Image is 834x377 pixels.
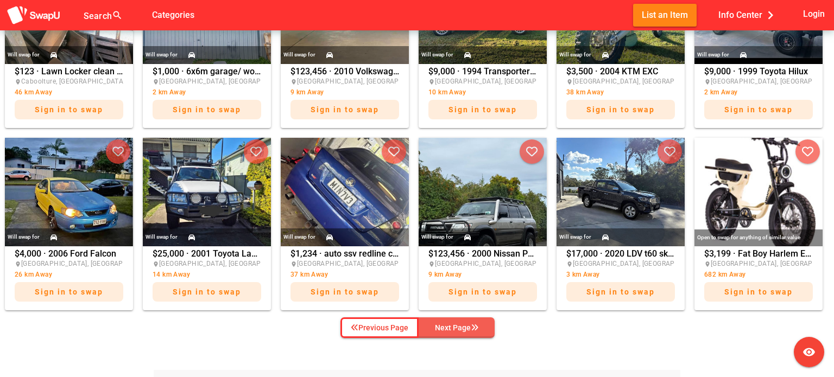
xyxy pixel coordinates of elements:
[15,67,123,125] div: $123 · Lawn Locker clean out! Ford rocker covers, garden items all sorts of items all must go
[557,138,685,246] img: nicholas.robertson%2Bfacebook%40swapu.com.au%2F1142337237776181%2F1142337237776181-photo-0.jpg
[559,231,591,243] div: Will swap for
[448,105,517,114] span: Sign in to swap
[419,317,495,338] button: Next Page
[278,138,412,310] a: Will swap for$1,234 · auto ssv redline cammed[GEOGRAPHIC_DATA], [GEOGRAPHIC_DATA]37 km AwaySign i...
[559,49,591,61] div: Will swap for
[7,5,61,25] img: aSD8y5uGLpzPJLYTcYcjNu3laj1c05W5KWf0Ds+Za8uybjssssuu+yyyy677LKX2n+PWMSDJ9a87AAAAABJRU5ErkJggg==
[566,250,675,307] div: $17,000 · 2020 LDV t60 sk8c luxe utility dual cab 4dr spts auto 6sp 4x4 890kg 2.8dt
[290,88,324,96] span: 9 km Away
[428,79,435,85] i: place
[21,78,125,85] span: Caboolture, [GEOGRAPHIC_DATA]
[692,138,825,310] a: Open to swap for anything of similar value$3,199 · Fat Boy Harlem E-Bike[GEOGRAPHIC_DATA], [GEOGR...
[2,138,136,310] a: Will swap for$4,000 · 2006 Ford Falcon[GEOGRAPHIC_DATA], [GEOGRAPHIC_DATA]26 km AwaySign in to swap
[566,271,600,278] span: 3 km Away
[694,138,823,246] img: pearcy87%40hotmail.com%2Fa1615c88-084a-416d-8e5c-b8c6830db4b7%2F1756959875Fat%20Boy%20.png
[704,67,813,125] div: $9,000 · 1999 Toyota Hilux
[718,6,779,24] span: Info Center
[416,138,549,310] a: Will swap for$123,456 · 2000 Nissan Patrol[GEOGRAPHIC_DATA], [GEOGRAPHIC_DATA]9 km AwaySign in to...
[146,49,178,61] div: Will swap for
[710,4,787,26] button: Info Center
[290,271,328,278] span: 37 km Away
[297,260,432,267] span: [GEOGRAPHIC_DATA], [GEOGRAPHIC_DATA]
[173,287,241,296] span: Sign in to swap
[143,138,271,246] img: nicholas.robertson%2Bfacebook%40swapu.com.au%2F1787218578570986%2F1787218578570986-photo-0.jpg
[21,260,156,267] span: [GEOGRAPHIC_DATA], [GEOGRAPHIC_DATA]
[283,231,315,243] div: Will swap for
[448,287,517,296] span: Sign in to swap
[435,78,570,85] span: [GEOGRAPHIC_DATA], [GEOGRAPHIC_DATA]
[136,9,149,22] i: false
[428,250,537,307] div: $123,456 · 2000 Nissan Patrol
[428,88,466,96] span: 10 km Away
[633,4,697,26] button: List an Item
[704,88,738,96] span: 2 km Away
[566,79,573,85] i: place
[351,321,408,334] div: Previous Page
[566,261,573,267] i: place
[428,67,537,125] div: $9,000 · 1994 Transporter t4
[803,7,825,21] span: Login
[642,8,688,22] span: List an Item
[290,79,297,85] i: place
[153,79,159,85] i: place
[5,138,133,246] img: nicholas.robertson%2Bfacebook%40swapu.com.au%2F1787904998819495%2F1787904998819495-photo-0.jpg
[694,229,823,246] div: Open to swap for anything of similar value
[153,261,159,267] i: place
[419,138,547,246] img: nicholas.robertson%2Bfacebook%40swapu.com.au%2F1231063405009320%2F1231063405009320-photo-0.jpg
[801,4,827,24] button: Login
[290,67,399,125] div: $123,456 · 2010 Volkswagen Golf
[697,49,729,61] div: Will swap for
[290,250,399,307] div: $1,234 · auto ssv redline cammed
[140,138,274,310] a: Will swap for$25,000 · 2001 Toyota Landcruiser 100[GEOGRAPHIC_DATA], [GEOGRAPHIC_DATA]14 km AwayS...
[311,105,379,114] span: Sign in to swap
[283,49,315,61] div: Will swap for
[704,271,745,278] span: 682 km Away
[152,6,194,24] span: Categories
[153,67,261,125] div: $1,000 · 6x6m garage/ woodworking Shed
[35,105,103,114] span: Sign in to swap
[704,79,711,85] i: place
[724,105,793,114] span: Sign in to swap
[340,317,419,338] button: Previous Page
[421,231,453,243] div: Will swap for
[15,79,21,85] i: place
[586,105,655,114] span: Sign in to swap
[428,261,435,267] i: place
[573,78,708,85] span: [GEOGRAPHIC_DATA], [GEOGRAPHIC_DATA]
[159,260,294,267] span: [GEOGRAPHIC_DATA], [GEOGRAPHIC_DATA]
[724,287,793,296] span: Sign in to swap
[143,9,203,20] a: Categories
[281,138,409,246] img: nicholas.robertson%2Bfacebook%40swapu.com.au%2F1410065060109466%2F1410065060109466-photo-0.jpg
[153,250,261,307] div: $25,000 · 2001 Toyota Landcruiser 100
[146,231,178,243] div: Will swap for
[173,105,241,114] span: Sign in to swap
[35,287,103,296] span: Sign in to swap
[566,88,604,96] span: 38 km Away
[153,88,186,96] span: 2 km Away
[435,321,478,334] div: Next Page
[573,260,708,267] span: [GEOGRAPHIC_DATA], [GEOGRAPHIC_DATA]
[143,4,203,26] button: Categories
[704,250,813,307] div: $3,199 · Fat Boy Harlem E-Bike
[311,287,379,296] span: Sign in to swap
[15,261,21,267] i: place
[421,49,453,61] div: Will swap for
[704,261,711,267] i: place
[8,231,40,243] div: Will swap for
[762,7,779,23] i: chevron_right
[566,67,675,125] div: $3,500 · 2004 KTM EXC
[435,260,570,267] span: [GEOGRAPHIC_DATA], [GEOGRAPHIC_DATA]
[15,88,52,96] span: 46 km Away
[554,138,687,310] a: Will swap for$17,000 · 2020 LDV t60 sk8c luxe utility dual cab 4dr spts auto 6sp 4x4 890kg 2.8dt[...
[15,250,123,307] div: $4,000 · 2006 Ford Falcon
[803,346,816,359] i: visibility
[586,287,655,296] span: Sign in to swap
[297,78,432,85] span: [GEOGRAPHIC_DATA], [GEOGRAPHIC_DATA]
[428,271,462,278] span: 9 km Away
[8,49,40,61] div: Will swap for
[15,271,52,278] span: 26 km Away
[290,261,297,267] i: place
[159,78,294,85] span: [GEOGRAPHIC_DATA], [GEOGRAPHIC_DATA]
[153,271,190,278] span: 14 km Away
